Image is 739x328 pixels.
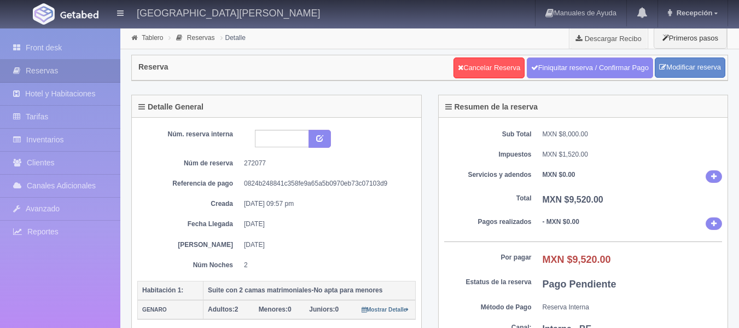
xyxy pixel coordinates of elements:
[543,254,611,265] b: MXN $9,520.00
[309,306,335,313] strong: Juniors:
[543,218,579,226] b: - MXN $0.00
[146,199,233,209] dt: Creada
[244,240,408,250] dd: [DATE]
[444,253,532,262] dt: Por pagar
[138,63,168,71] h4: Reserva
[444,278,532,287] dt: Estatus de la reserva
[453,57,525,78] a: Cancelar Reserva
[218,32,248,43] li: Detalle
[259,306,292,313] span: 0
[362,307,409,313] small: Mostrar Detalle
[444,130,532,139] dt: Sub Total
[142,286,183,294] b: Habitación 1:
[137,5,320,19] h4: [GEOGRAPHIC_DATA][PERSON_NAME]
[362,306,409,313] a: Mostrar Detalle
[527,57,653,78] a: Finiquitar reserva / Confirmar Pago
[146,179,233,188] dt: Referencia de pago
[244,220,408,229] dd: [DATE]
[543,150,723,159] dd: MXN $1,520.00
[244,261,408,270] dd: 2
[138,103,203,111] h4: Detalle General
[142,34,163,42] a: Tablero
[146,159,233,168] dt: Núm de reserva
[259,306,288,313] strong: Menores:
[543,195,603,204] b: MXN $9,520.00
[444,150,532,159] dt: Impuestos
[208,306,238,313] span: 2
[543,130,723,139] dd: MXN $8,000.00
[444,194,532,203] dt: Total
[569,27,648,49] a: Descargar Recibo
[444,170,532,180] dt: Servicios y adendos
[654,27,727,49] button: Primeros pasos
[203,281,416,300] th: Suite con 2 camas matrimoniales-No apta para menores
[445,103,538,111] h4: Resumen de la reserva
[187,34,215,42] a: Reservas
[146,261,233,270] dt: Núm Noches
[309,306,339,313] span: 0
[60,10,98,19] img: Getabed
[244,179,408,188] dd: 0824b248841c358fe9a65a5b0970eb73c07103d9
[33,3,55,25] img: Getabed
[208,306,235,313] strong: Adultos:
[146,240,233,250] dt: [PERSON_NAME]
[674,9,713,17] span: Recepción
[146,130,233,139] dt: Núm. reserva interna
[244,159,408,168] dd: 272077
[543,303,723,312] dd: Reserva Interna
[543,171,575,179] b: MXN $0.00
[543,279,616,290] b: Pago Pendiente
[655,57,725,78] a: Modificar reserva
[444,217,532,227] dt: Pagos realizados
[444,303,532,312] dt: Método de Pago
[142,307,167,313] small: GENARO
[146,220,233,229] dt: Fecha Llegada
[244,199,408,209] dd: [DATE] 09:57 pm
